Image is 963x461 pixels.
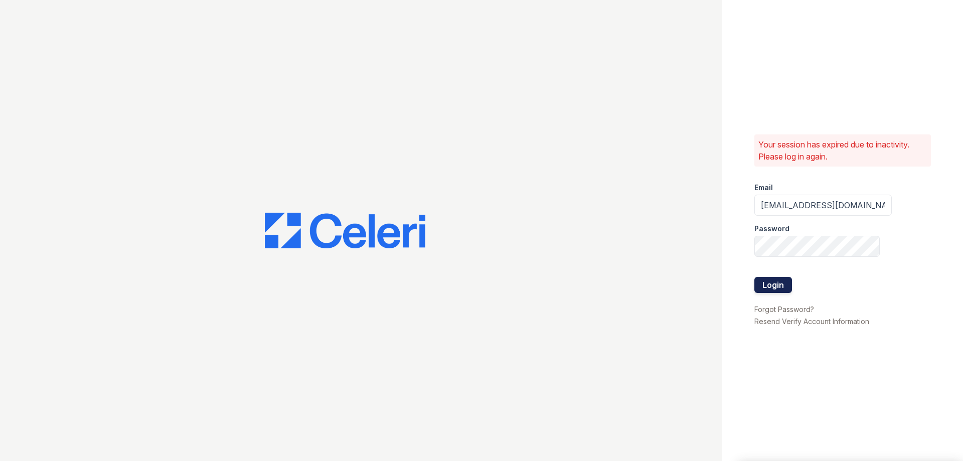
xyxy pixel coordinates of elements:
[754,317,869,326] a: Resend Verify Account Information
[754,183,773,193] label: Email
[265,213,425,249] img: CE_Logo_Blue-a8612792a0a2168367f1c8372b55b34899dd931a85d93a1a3d3e32e68fde9ad4.png
[754,224,789,234] label: Password
[754,277,792,293] button: Login
[758,138,927,163] p: Your session has expired due to inactivity. Please log in again.
[754,305,814,314] a: Forgot Password?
